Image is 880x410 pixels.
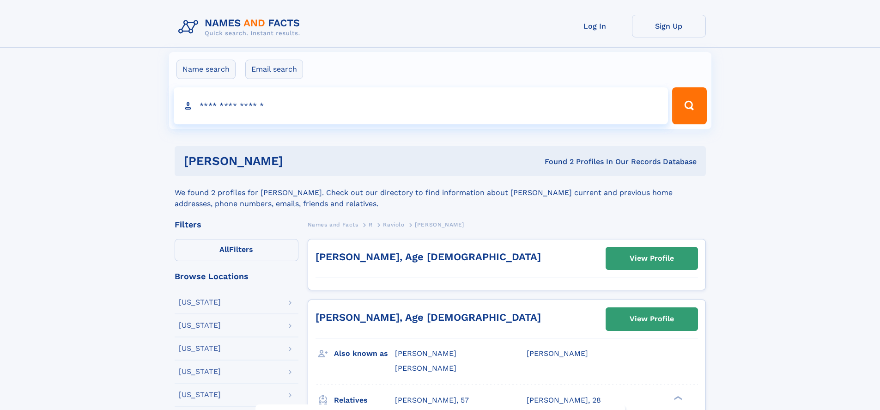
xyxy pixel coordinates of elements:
span: [PERSON_NAME] [415,221,464,228]
div: [US_STATE] [179,322,221,329]
div: We found 2 profiles for [PERSON_NAME]. Check out our directory to find information about [PERSON_... [175,176,706,209]
label: Name search [176,60,236,79]
img: Logo Names and Facts [175,15,308,40]
div: View Profile [630,248,674,269]
span: R [369,221,373,228]
span: All [219,245,229,254]
label: Filters [175,239,298,261]
a: Raviolo [383,219,404,230]
a: View Profile [606,247,698,269]
a: Log In [558,15,632,37]
span: Raviolo [383,221,404,228]
span: [PERSON_NAME] [395,349,456,358]
div: ❯ [672,395,683,401]
a: Sign Up [632,15,706,37]
div: View Profile [630,308,674,330]
a: View Profile [606,308,698,330]
h1: [PERSON_NAME] [184,155,414,167]
a: [PERSON_NAME], 57 [395,395,469,405]
span: [PERSON_NAME] [527,349,588,358]
div: [US_STATE] [179,391,221,398]
label: Email search [245,60,303,79]
div: Filters [175,220,298,229]
span: [PERSON_NAME] [395,364,456,373]
h3: Also known as [334,346,395,361]
div: Found 2 Profiles In Our Records Database [414,157,697,167]
a: R [369,219,373,230]
a: [PERSON_NAME], Age [DEMOGRAPHIC_DATA] [316,312,541,323]
input: search input [174,87,668,124]
div: [US_STATE] [179,368,221,375]
h3: Relatives [334,392,395,408]
a: Names and Facts [308,219,358,230]
a: [PERSON_NAME], Age [DEMOGRAPHIC_DATA] [316,251,541,263]
div: [US_STATE] [179,299,221,306]
button: Search Button [672,87,706,124]
a: [PERSON_NAME], 28 [527,395,601,405]
div: [US_STATE] [179,345,221,352]
div: Browse Locations [175,272,298,281]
